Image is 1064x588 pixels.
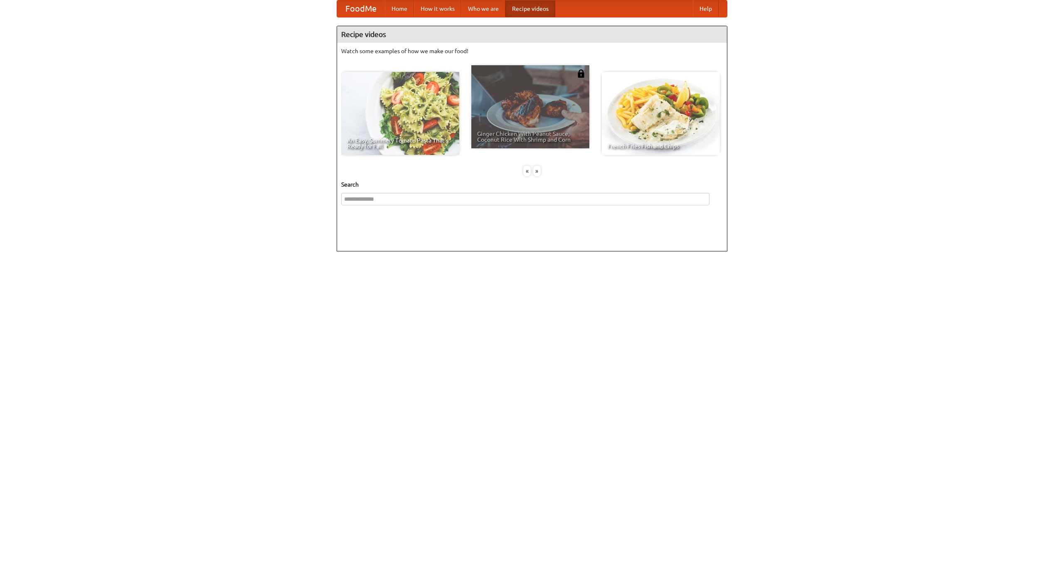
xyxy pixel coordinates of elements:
[385,0,414,17] a: Home
[577,69,585,78] img: 483408.png
[533,166,541,176] div: »
[341,72,459,155] a: An Easy, Summery Tomato Pasta That's Ready for Fall
[505,0,555,17] a: Recipe videos
[461,0,505,17] a: Who we are
[414,0,461,17] a: How it works
[693,0,719,17] a: Help
[608,143,714,149] span: French Fries Fish and Chips
[341,180,723,189] h5: Search
[602,72,720,155] a: French Fries Fish and Chips
[341,47,723,55] p: Watch some examples of how we make our food!
[337,26,727,43] h4: Recipe videos
[347,138,453,149] span: An Easy, Summery Tomato Pasta That's Ready for Fall
[337,0,385,17] a: FoodMe
[523,166,531,176] div: «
